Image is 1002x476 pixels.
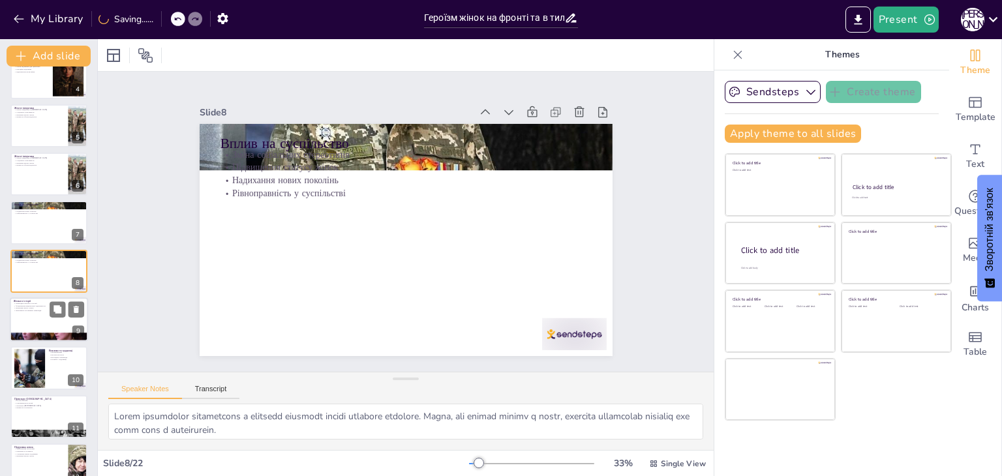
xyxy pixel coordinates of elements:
p: Формування національної ідентичності [14,305,84,307]
p: Вплив на суспільство [14,203,83,207]
button: Duplicate Slide [50,301,65,317]
p: Вплив на обороноздатність [14,164,65,167]
div: Click to add title [741,245,825,256]
span: Position [138,48,153,63]
div: Add images, graphics, shapes or video [949,227,1001,274]
div: Click to add text [765,305,794,308]
div: Click to add text [733,305,762,308]
button: Create theme [826,81,921,103]
p: Групи підтримки для цивільних [14,66,49,68]
span: Questions [954,204,997,218]
div: 10 [10,346,87,389]
p: Рівноправність у суспільстві [14,261,83,264]
p: Навчання та розвиток [14,451,65,453]
p: Жіночі ініціативи в [GEOGRAPHIC_DATA] [14,108,65,111]
span: Single View [661,458,706,469]
div: Change the overall theme [949,39,1001,86]
p: Різноманітність ролей [14,402,83,404]
p: Внутрішні перешкоди [49,356,83,359]
p: Приклади героїзму в історії [14,302,84,305]
div: 10 [68,374,83,386]
p: Підвищення статусу жінок [14,256,83,259]
div: Add charts and graphs [949,274,1001,321]
span: Theme [960,63,990,78]
button: Present [873,7,939,33]
div: 7 [10,201,87,244]
div: 4 [72,83,83,95]
div: 5 [72,132,83,143]
div: 9 [10,297,88,342]
div: Click to add title [849,228,942,233]
div: Click to add text [733,169,826,172]
p: Історії героїзму [14,400,83,402]
p: Соціальна згуртованість [14,111,65,113]
p: Нестача ресурсів [49,353,83,356]
button: Delete Slide [68,301,84,317]
p: Вплив на суспільство [434,22,531,389]
p: Визнання внеску жінок [14,113,65,116]
div: 4 [10,55,87,98]
p: Приклади [DEMOGRAPHIC_DATA] [14,397,83,401]
p: Підтримка жінок [14,445,65,449]
button: Transcript [182,385,240,399]
button: My Library [10,8,89,29]
p: Забезпечення ресурсами [14,448,65,451]
p: Вплив на суспільство [14,407,83,409]
div: Saving...... [99,13,153,25]
button: Зворотній зв'язок - Показати опитування [977,175,1002,301]
div: Add text boxes [949,133,1001,180]
p: Емоційна підтримка [14,68,49,71]
div: 11 [68,423,83,434]
div: 11 [10,395,87,438]
p: Відновлення після війни [14,70,49,73]
button: Apply theme to all slides [725,125,861,143]
button: Export to PowerPoint [845,7,871,33]
p: Надихання нових поколінь [401,30,491,396]
p: Themes [748,39,936,70]
div: Add a table [949,321,1001,368]
p: Жіночі ініціативи [14,106,65,110]
button: Add slide [7,46,91,67]
div: Click to add text [797,305,826,308]
div: 6 [10,153,87,196]
p: Соціальна згуртованість [14,159,65,162]
button: Б [PERSON_NAME] [961,7,984,33]
button: Speaker Notes [108,385,182,399]
div: Click to add text [900,305,941,308]
span: Text [966,157,984,171]
div: Click to add text [849,305,890,308]
div: 6 [72,180,83,192]
div: Click to add title [733,297,826,302]
p: Визнання внеску жінок [14,162,65,164]
p: Вплив на обороноздатність [14,115,65,118]
p: Дискримінація [49,351,83,353]
div: Get real-time input from your audience [949,180,1001,227]
div: Click to add title [849,297,942,302]
p: Надихання нових поколінь [14,211,83,213]
div: Click to add title [733,160,826,166]
div: Click to add body [741,267,823,270]
span: Media [963,251,988,265]
input: Insert title [424,8,564,27]
p: Визнання внеску жінок [14,455,65,458]
p: Зміна соціальних стереотипів [14,254,83,257]
p: Надихання нових поколінь [14,259,83,261]
p: Жіночі ініціативи [14,155,65,158]
p: Важливість історичних прикладів [14,310,84,312]
div: 7 [72,229,83,241]
div: 8 [10,250,87,293]
textarea: Lorem ipsumdolor sitametcons a elitsedd eiusmodt incidi utlabore etdolore. Magna, ali enimad mini... [108,404,703,439]
div: Click to add title [853,183,939,191]
p: Підвищення статусу жінок [414,27,504,393]
div: 8 [72,277,83,289]
font: Зворотній зв'язок [984,188,995,271]
p: Підвищення статусу жінок [14,208,83,211]
p: Зміна соціальних стереотипів [14,205,83,208]
span: Template [956,110,995,125]
p: Створення мереж підтримки [14,453,65,455]
button: Sendsteps [725,81,821,103]
p: Рівноправність у суспільстві [389,33,479,398]
p: Потреба у підтримці [49,358,83,361]
p: Визнання [DEMOGRAPHIC_DATA] [14,404,83,407]
div: 5 [10,104,87,147]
